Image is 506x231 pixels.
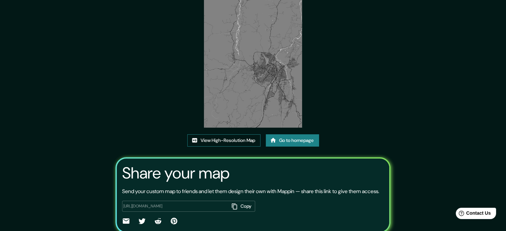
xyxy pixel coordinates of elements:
p: Send your custom map to friends and let them design their own with Mappin — share this link to gi... [122,187,379,195]
h3: Share your map [122,164,230,182]
a: Go to homepage [266,134,319,147]
a: View High-Resolution Map [187,134,260,147]
iframe: Help widget launcher [447,205,499,224]
button: Copy [229,201,255,212]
